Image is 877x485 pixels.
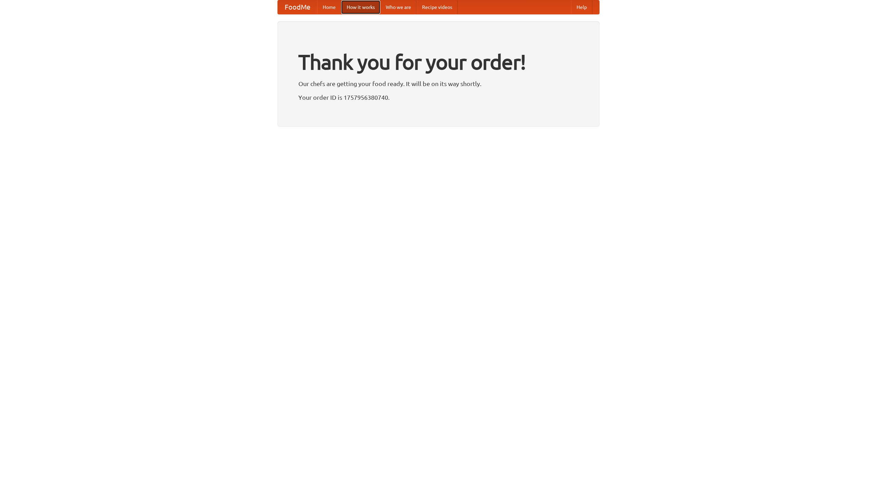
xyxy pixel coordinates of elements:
[341,0,380,14] a: How it works
[298,92,579,102] p: Your order ID is 1757956380740.
[571,0,592,14] a: Help
[298,46,579,78] h1: Thank you for your order!
[380,0,417,14] a: Who we are
[417,0,458,14] a: Recipe videos
[298,78,579,89] p: Our chefs are getting your food ready. It will be on its way shortly.
[278,0,317,14] a: FoodMe
[317,0,341,14] a: Home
